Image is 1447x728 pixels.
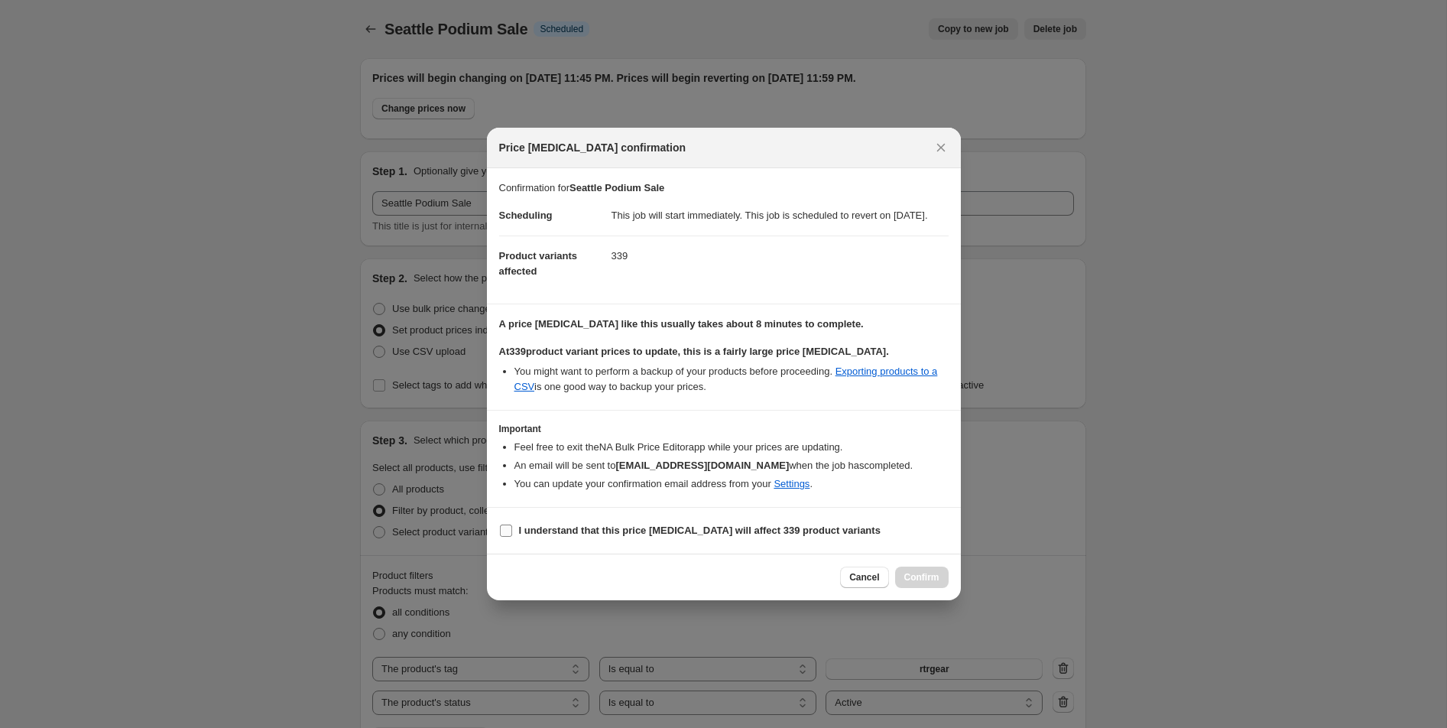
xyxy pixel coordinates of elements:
li: An email will be sent to when the job has completed . [514,458,949,473]
b: Seattle Podium Sale [569,182,664,193]
button: Close [930,137,952,158]
li: You can update your confirmation email address from your . [514,476,949,492]
li: Feel free to exit the NA Bulk Price Editor app while your prices are updating. [514,440,949,455]
span: Scheduling [499,210,553,221]
p: Confirmation for [499,180,949,196]
dd: This job will start immediately. This job is scheduled to revert on [DATE]. [612,196,949,236]
b: At 339 product variant prices to update, this is a fairly large price [MEDICAL_DATA]. [499,346,889,357]
b: [EMAIL_ADDRESS][DOMAIN_NAME] [615,460,789,471]
a: Settings [774,478,809,489]
span: Price [MEDICAL_DATA] confirmation [499,140,686,155]
span: Product variants affected [499,250,578,277]
b: I understand that this price [MEDICAL_DATA] will affect 339 product variants [519,525,881,536]
span: Cancel [849,571,879,583]
dd: 339 [612,236,949,276]
button: Cancel [840,567,888,588]
h3: Important [499,423,949,435]
b: A price [MEDICAL_DATA] like this usually takes about 8 minutes to complete. [499,318,864,330]
li: You might want to perform a backup of your products before proceeding. is one good way to backup ... [514,364,949,395]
